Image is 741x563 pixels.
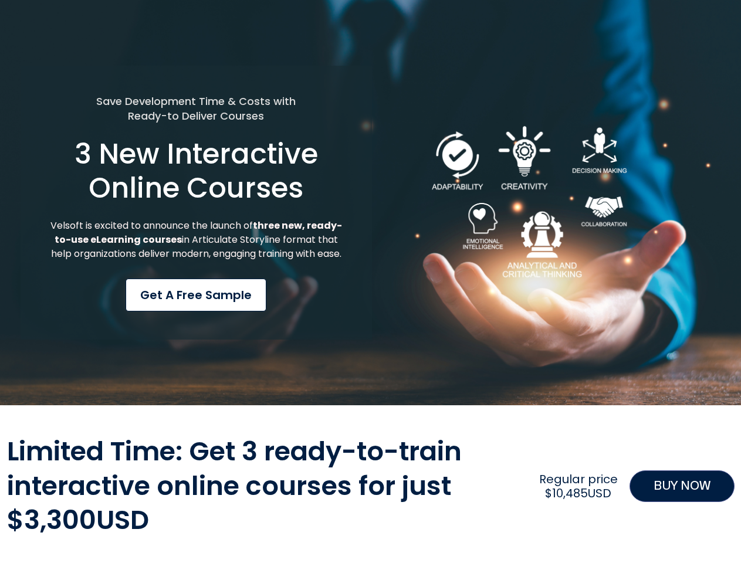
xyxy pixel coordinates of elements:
h2: Regular price $10,485USD [533,472,623,500]
span: Get a Free Sample [140,286,252,304]
strong: three new, ready-to-use eLearning courses [55,219,342,246]
span: BUY NOW [654,477,710,496]
a: BUY NOW [630,470,735,502]
h1: 3 New Interactive Online Courses [49,137,344,205]
h2: Limited Time: Get 3 ready-to-train interactive online courses for just $3,300USD [7,435,528,538]
p: Velsoft is excited to announce the launch of in Articulate Storyline format that help organizatio... [49,219,344,261]
h5: Save Development Time & Costs with Ready-to Deliver Courses [49,94,344,123]
a: Get a Free Sample [126,279,266,311]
